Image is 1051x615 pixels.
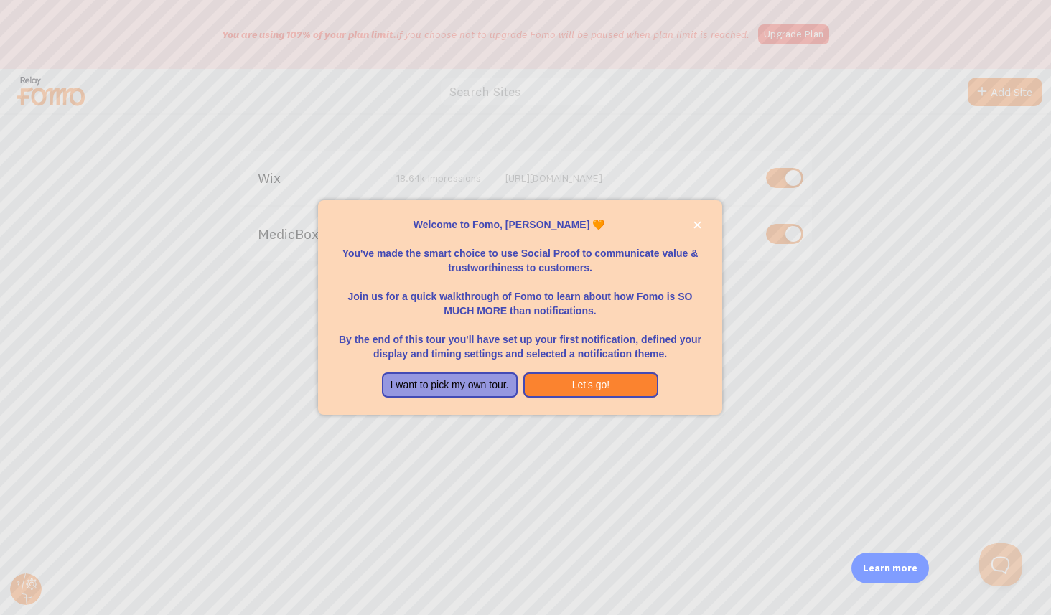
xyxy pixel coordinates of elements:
[851,553,929,583] div: Learn more
[335,232,706,275] p: You've made the smart choice to use Social Proof to communicate value & trustworthiness to custom...
[335,217,706,232] p: Welcome to Fomo, [PERSON_NAME] 🧡
[318,200,723,416] div: Welcome to Fomo, Jared Maneggio 🧡You&amp;#39;ve made the smart choice to use Social Proof to comm...
[523,372,659,398] button: Let's go!
[863,561,917,575] p: Learn more
[335,275,706,318] p: Join us for a quick walkthrough of Fomo to learn about how Fomo is SO MUCH MORE than notifications.
[335,318,706,361] p: By the end of this tour you'll have set up your first notification, defined your display and timi...
[690,217,705,233] button: close,
[382,372,518,398] button: I want to pick my own tour.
